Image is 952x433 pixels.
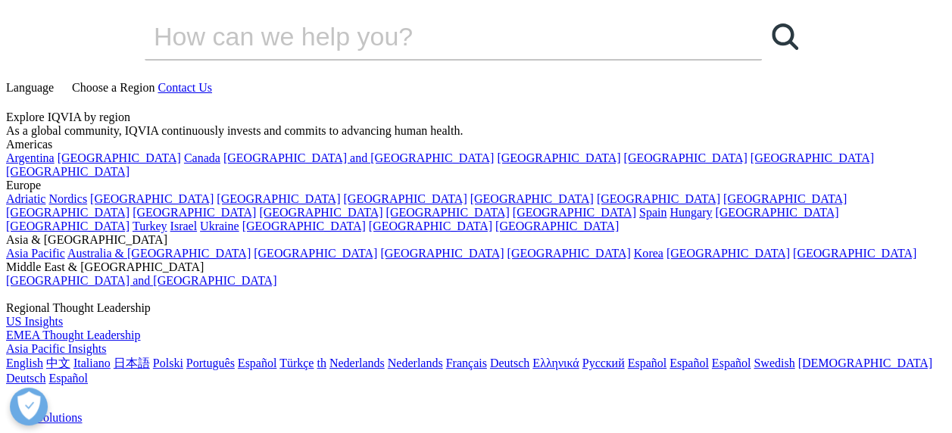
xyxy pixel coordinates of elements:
a: Hungary [670,206,712,219]
a: Nederlands [329,357,385,369]
a: Türkçe [279,357,314,369]
a: 日本語 [114,357,150,369]
a: [GEOGRAPHIC_DATA] [793,247,916,260]
a: [GEOGRAPHIC_DATA] [597,192,720,205]
a: [GEOGRAPHIC_DATA] [385,206,509,219]
a: [GEOGRAPHIC_DATA] [217,192,340,205]
a: Australia & [GEOGRAPHIC_DATA] [67,247,251,260]
a: Canada [184,151,220,164]
a: Korea [634,247,663,260]
a: th [317,357,326,369]
div: Europe [6,179,946,192]
a: Contact Us [158,81,212,94]
a: Asia Pacific Insights [6,342,106,355]
a: Turkey [133,220,167,232]
a: Deutsch [6,372,45,385]
a: Русский [582,357,625,369]
div: Middle East & [GEOGRAPHIC_DATA] [6,260,946,274]
a: [GEOGRAPHIC_DATA] [623,151,747,164]
a: [GEOGRAPHIC_DATA] [343,192,467,205]
a: Argentina [6,151,55,164]
a: EMEA Thought Leadership [6,329,140,341]
a: 中文 [46,357,70,369]
a: [GEOGRAPHIC_DATA] [497,151,620,164]
div: Asia & [GEOGRAPHIC_DATA] [6,233,946,247]
a: [GEOGRAPHIC_DATA] [666,247,790,260]
a: [GEOGRAPHIC_DATA] and [GEOGRAPHIC_DATA] [6,274,276,287]
a: Nederlands [388,357,443,369]
a: Asia Pacific [6,247,65,260]
a: [GEOGRAPHIC_DATA] [6,165,130,178]
a: [GEOGRAPHIC_DATA] [6,206,130,219]
a: [GEOGRAPHIC_DATA] [380,247,504,260]
button: Open Preferences [10,388,48,425]
a: Israel [170,220,198,232]
a: Search [762,14,807,59]
svg: Search [772,23,798,50]
a: US Insights [6,315,63,328]
a: [GEOGRAPHIC_DATA] [133,206,256,219]
a: Ελληνικά [532,357,579,369]
a: [GEOGRAPHIC_DATA] [723,192,847,205]
div: Regional Thought Leadership [6,301,946,315]
a: [GEOGRAPHIC_DATA] and [GEOGRAPHIC_DATA] [223,151,494,164]
div: Explore IQVIA by region [6,111,946,124]
a: [GEOGRAPHIC_DATA] [242,220,366,232]
span: Choose a Region [72,81,155,94]
a: Español [238,357,277,369]
a: [DEMOGRAPHIC_DATA] [797,357,932,369]
a: [GEOGRAPHIC_DATA] [751,151,874,164]
a: Español [712,357,751,369]
a: Ukraine [200,220,239,232]
a: Español [48,372,88,385]
a: Français [446,357,487,369]
a: [GEOGRAPHIC_DATA] [259,206,382,219]
a: Español [628,357,667,369]
a: [GEOGRAPHIC_DATA] [58,151,181,164]
input: Search [145,14,719,59]
a: Swedish [754,357,794,369]
a: [GEOGRAPHIC_DATA] [369,220,492,232]
div: As a global community, IQVIA continuously invests and commits to advancing human health. [6,124,946,138]
a: Português [186,357,235,369]
a: Deutsch [490,357,529,369]
a: English [6,357,43,369]
a: [GEOGRAPHIC_DATA] [90,192,214,205]
a: Solutions [36,411,82,424]
a: Adriatic [6,192,45,205]
a: [GEOGRAPHIC_DATA] [513,206,636,219]
a: [GEOGRAPHIC_DATA] [507,247,630,260]
a: Nordics [48,192,87,205]
a: Italiano [73,357,111,369]
span: Language [6,81,54,94]
a: Spain [639,206,666,219]
a: Español [670,357,709,369]
a: [GEOGRAPHIC_DATA] [495,220,619,232]
a: Polski [153,357,183,369]
a: [GEOGRAPHIC_DATA] [470,192,594,205]
div: Americas [6,138,946,151]
a: [GEOGRAPHIC_DATA] [6,220,130,232]
a: [GEOGRAPHIC_DATA] [254,247,377,260]
a: [GEOGRAPHIC_DATA] [715,206,838,219]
